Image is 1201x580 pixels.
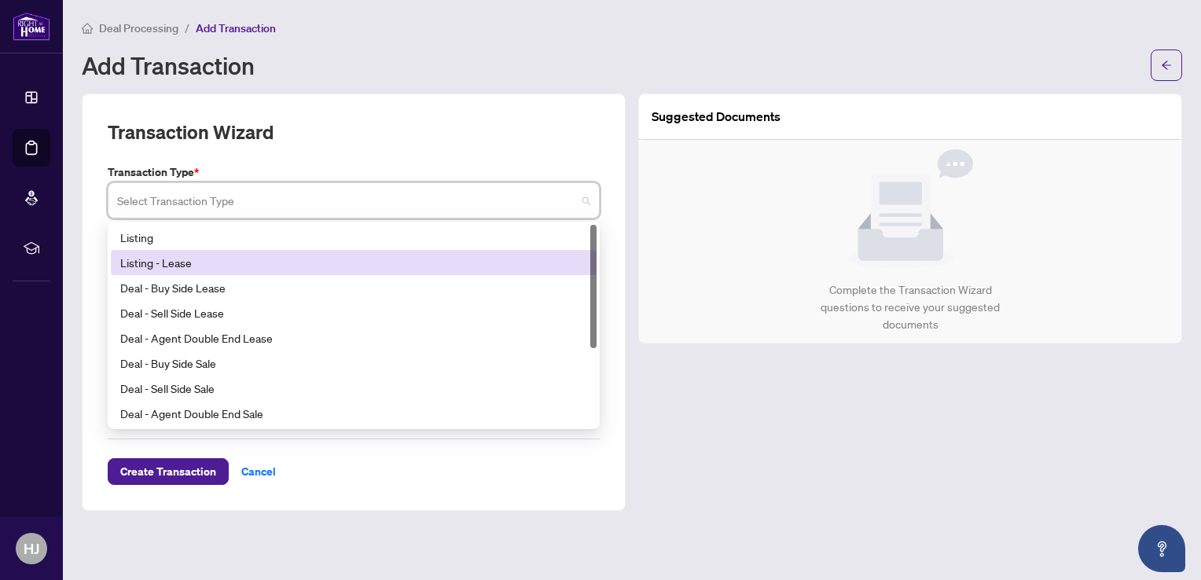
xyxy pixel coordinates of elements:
div: Deal - Sell Side Lease [111,300,597,325]
span: Cancel [241,459,276,484]
img: Null State Icon [847,149,973,269]
div: Complete the Transaction Wizard questions to receive your suggested documents [804,281,1017,333]
span: home [82,23,93,34]
div: Deal - Agent Double End Sale [120,405,587,422]
span: arrow-left [1161,60,1172,71]
div: Deal - Buy Side Sale [120,354,587,372]
article: Suggested Documents [652,107,780,127]
div: Deal - Sell Side Sale [111,376,597,401]
button: Open asap [1138,525,1185,572]
span: Create Transaction [120,459,216,484]
span: HJ [24,538,39,560]
div: Deal - Agent Double End Sale [111,401,597,426]
h2: Transaction Wizard [108,119,274,145]
div: Deal - Sell Side Sale [120,380,587,397]
button: Create Transaction [108,458,229,485]
img: logo [13,12,50,41]
h1: Add Transaction [82,53,255,78]
div: Deal - Agent Double End Lease [111,325,597,351]
div: Listing - Lease [120,254,587,271]
div: Listing [120,229,587,246]
button: Cancel [229,458,288,485]
div: Deal - Buy Side Lease [120,279,587,296]
div: Listing [111,225,597,250]
div: Deal - Buy Side Sale [111,351,597,376]
div: Deal - Sell Side Lease [120,304,587,321]
li: / [185,19,189,37]
label: Transaction Type [108,163,600,181]
div: Deal - Agent Double End Lease [120,329,587,347]
span: Deal Processing [99,21,178,35]
div: Deal - Buy Side Lease [111,275,597,300]
div: Listing - Lease [111,250,597,275]
span: Add Transaction [196,21,276,35]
